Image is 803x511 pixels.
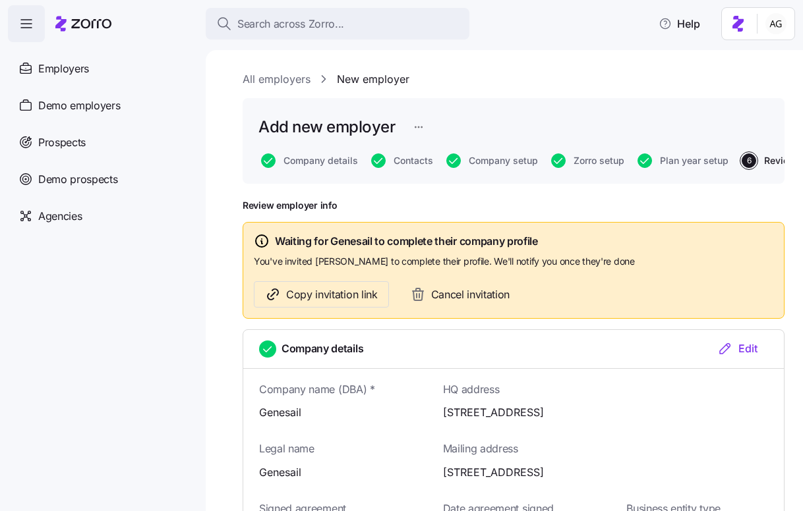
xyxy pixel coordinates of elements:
[446,153,538,168] button: Company setup
[8,50,195,87] a: Employers
[707,340,768,356] button: Edit
[443,464,784,481] span: [STREET_ADDRESS]
[38,171,118,188] span: Demo prospects
[259,441,314,457] span: Legal name
[648,11,711,37] button: Help
[259,464,417,481] span: Genesail
[282,340,363,357] span: Company details
[764,156,796,165] span: Review
[371,153,433,168] button: Contacts
[286,286,378,303] span: Copy invitation link
[38,208,82,225] span: Agencies
[261,153,358,168] button: Company details
[254,255,773,268] span: You've invited [PERSON_NAME] to complete their profile. We'll notify you once they're done
[243,200,785,211] h1: Review employer info
[394,156,433,165] span: Contacts
[8,87,195,124] a: Demo employers
[8,161,195,198] a: Demo prospects
[739,153,796,168] a: 6Review
[243,71,311,88] a: All employers
[635,153,729,168] a: Plan year setup
[237,16,344,32] span: Search across Zorro...
[38,134,86,151] span: Prospects
[8,198,195,234] a: Agencies
[551,153,624,168] button: Zorro setup
[259,381,375,398] span: Company name (DBA) *
[443,381,500,398] span: HQ address
[337,71,409,88] a: New employer
[259,404,417,421] span: Genesail
[283,156,358,165] span: Company details
[38,97,121,114] span: Demo employers
[469,156,538,165] span: Company setup
[444,153,538,168] a: Company setup
[659,16,700,32] span: Help
[742,153,796,168] button: 6Review
[443,404,784,421] span: [STREET_ADDRESS]
[400,282,521,307] button: Cancel invitation
[574,156,624,165] span: Zorro setup
[660,156,729,165] span: Plan year setup
[206,8,469,40] button: Search across Zorro...
[765,13,787,34] img: 5fc55c57e0610270ad857448bea2f2d5
[742,153,756,168] span: 6
[8,124,195,161] a: Prospects
[431,286,510,303] span: Cancel invitation
[254,281,389,308] button: Copy invitation link
[443,441,518,457] span: Mailing address
[258,117,395,137] h1: Add new employer
[638,153,729,168] button: Plan year setup
[38,61,89,77] span: Employers
[369,153,433,168] a: Contacts
[717,340,758,356] div: Edit
[258,153,358,168] a: Company details
[275,233,538,250] span: Waiting for Genesail to complete their company profile
[549,153,624,168] a: Zorro setup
